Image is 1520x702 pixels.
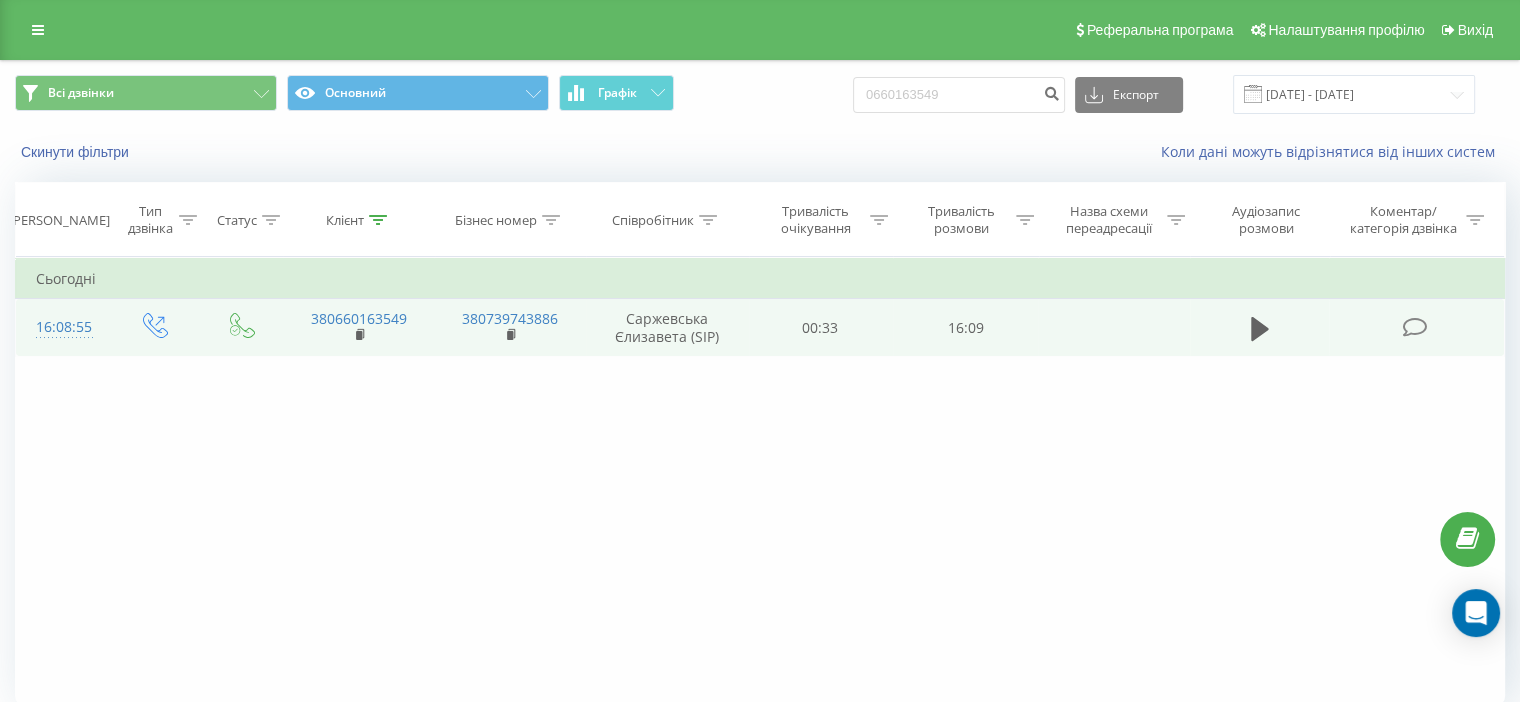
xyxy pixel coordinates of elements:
button: Графік [559,75,674,111]
span: Всі дзвінки [48,85,114,101]
a: 380660163549 [311,309,407,328]
div: 16:08:55 [36,308,89,347]
td: Саржевська Єлизавета (SIP) [586,299,749,356]
div: Тривалість очікування [766,203,866,237]
a: Коли дані можуть відрізнятися вiд інших систем [1161,142,1505,161]
input: Пошук за номером [853,77,1065,113]
button: Експорт [1075,77,1183,113]
div: Бізнес номер [455,212,537,229]
span: Вихід [1458,22,1493,38]
td: 16:09 [893,299,1038,356]
div: Тривалість розмови [911,203,1011,237]
div: Коментар/категорія дзвінка [1344,203,1461,237]
td: 00:33 [749,299,893,356]
span: Реферальна програма [1087,22,1234,38]
div: Співробітник [612,212,694,229]
div: Клієнт [326,212,364,229]
td: Сьогодні [16,259,1505,299]
button: Всі дзвінки [15,75,277,111]
div: Open Intercom Messenger [1452,589,1500,637]
a: 380739743886 [462,309,558,328]
span: Графік [598,86,637,100]
div: Статус [217,212,257,229]
div: [PERSON_NAME] [9,212,110,229]
div: Аудіозапис розмови [1208,203,1325,237]
button: Скинути фільтри [15,143,139,161]
span: Налаштування профілю [1268,22,1424,38]
div: Тип дзвінка [126,203,173,237]
div: Назва схеми переадресації [1057,203,1162,237]
button: Основний [287,75,549,111]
